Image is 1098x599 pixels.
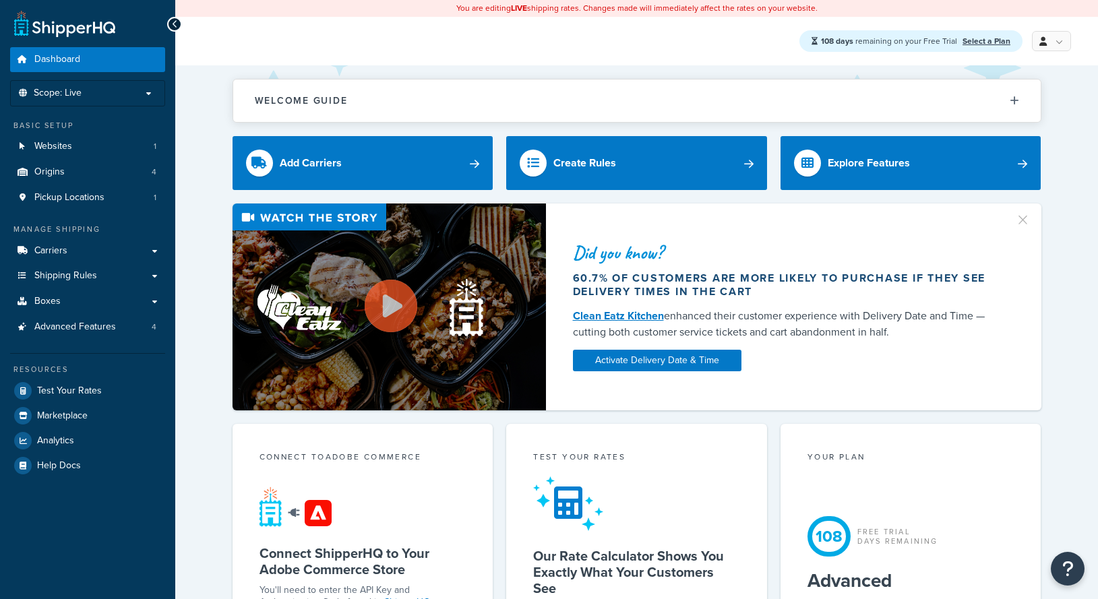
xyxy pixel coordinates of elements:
[10,315,165,340] a: Advanced Features4
[10,404,165,428] a: Marketplace
[10,364,165,375] div: Resources
[533,451,740,466] div: Test your rates
[10,224,165,235] div: Manage Shipping
[154,141,156,152] span: 1
[152,321,156,333] span: 4
[10,47,165,72] a: Dashboard
[37,435,74,447] span: Analytics
[807,516,851,557] div: 108
[34,321,116,333] span: Advanced Features
[10,134,165,159] li: Websites
[34,192,104,203] span: Pickup Locations
[34,141,72,152] span: Websites
[255,96,348,106] h2: Welcome Guide
[10,239,165,263] a: Carriers
[154,192,156,203] span: 1
[233,203,546,410] img: Video thumbnail
[34,88,82,99] span: Scope: Live
[821,35,853,47] strong: 108 days
[233,80,1041,122] button: Welcome Guide
[857,527,938,546] div: Free Trial Days Remaining
[807,570,1014,592] h5: Advanced
[10,134,165,159] a: Websites1
[781,136,1041,190] a: Explore Features
[37,385,102,397] span: Test Your Rates
[573,308,999,340] div: enhanced their customer experience with Delivery Date and Time — cutting both customer service ti...
[533,548,740,596] h5: Our Rate Calculator Shows You Exactly What Your Customers See
[34,270,97,282] span: Shipping Rules
[1051,552,1085,586] button: Open Resource Center
[553,154,616,172] div: Create Rules
[10,185,165,210] a: Pickup Locations1
[34,245,67,257] span: Carriers
[506,136,767,190] a: Create Rules
[10,315,165,340] li: Advanced Features
[821,35,959,47] span: remaining on your Free Trial
[10,120,165,131] div: Basic Setup
[10,160,165,185] a: Origins4
[828,154,910,172] div: Explore Features
[37,460,81,472] span: Help Docs
[260,486,332,528] img: connect-shq-adobe-329fadf0.svg
[10,185,165,210] li: Pickup Locations
[37,410,88,422] span: Marketplace
[10,289,165,314] a: Boxes
[10,160,165,185] li: Origins
[573,350,741,371] a: Activate Delivery Date & Time
[573,243,999,262] div: Did you know?
[34,54,80,65] span: Dashboard
[807,451,1014,466] div: Your Plan
[233,136,493,190] a: Add Carriers
[10,379,165,403] a: Test Your Rates
[152,166,156,178] span: 4
[34,166,65,178] span: Origins
[10,429,165,453] a: Analytics
[511,2,527,14] b: LIVE
[10,453,165,478] a: Help Docs
[573,272,999,298] div: 60.7% of customers are more likely to purchase if they see delivery times in the cart
[963,35,1010,47] a: Select a Plan
[573,308,664,323] a: Clean Eatz Kitchen
[260,545,466,577] h5: Connect ShipperHQ to Your Adobe Commerce Store
[280,154,342,172] div: Add Carriers
[10,263,165,288] a: Shipping Rules
[260,451,466,466] div: Connect to Adobe Commerce
[34,296,61,307] span: Boxes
